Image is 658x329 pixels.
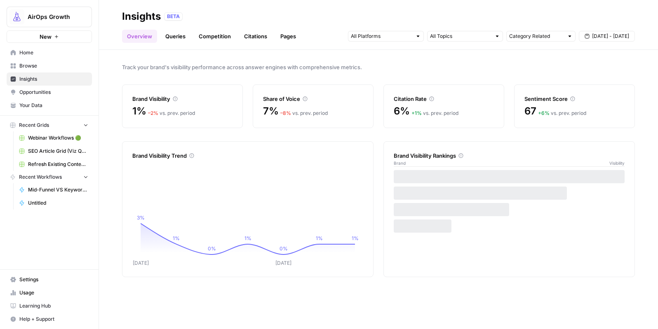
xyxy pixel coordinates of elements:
span: Visibility [609,160,625,166]
div: Brand Visibility Rankings [394,152,625,160]
div: vs. prev. period [411,110,458,117]
div: vs. prev. period [148,110,195,117]
a: Mid-Funnel VS Keyword Research [15,183,92,196]
a: Home [7,46,92,59]
span: Track your brand's visibility performance across answer engines with comprehensive metrics. [122,63,635,71]
button: Workspace: AirOps Growth [7,7,92,27]
button: Recent Workflows [7,171,92,183]
button: New [7,30,92,43]
div: Insights [122,10,161,23]
span: 67 [524,105,536,118]
span: Learning Hub [19,302,88,310]
span: Mid-Funnel VS Keyword Research [28,186,88,194]
div: Brand Visibility [132,95,233,103]
span: Usage [19,289,88,296]
button: [DATE] - [DATE] [579,31,635,42]
span: + 1 % [411,110,422,116]
img: AirOps Growth Logo [9,9,24,24]
button: Recent Grids [7,119,92,131]
input: All Topics [430,32,491,40]
span: – 2 % [148,110,158,116]
div: Citation Rate [394,95,494,103]
div: vs. prev. period [538,110,586,117]
span: + 6 % [538,110,550,116]
tspan: 1% [173,235,180,241]
span: Browse [19,62,88,70]
span: 7% [263,105,279,118]
a: Learning Hub [7,299,92,313]
span: AirOps Growth [28,13,78,21]
tspan: 0% [280,245,288,252]
a: SEO Article Grid (Viz Questions) [15,145,92,158]
span: [DATE] - [DATE] [592,33,629,40]
span: 6% [394,105,410,118]
a: Settings [7,273,92,286]
span: Recent Workflows [19,173,62,181]
div: vs. prev. period [280,110,328,117]
span: – 8 % [280,110,291,116]
a: Usage [7,286,92,299]
button: Help + Support [7,313,92,326]
tspan: 1% [244,235,251,241]
span: Settings [19,276,88,283]
span: Opportunities [19,89,88,96]
div: Share of Voice [263,95,363,103]
tspan: 1% [316,235,323,241]
div: Brand Visibility Trend [132,152,363,160]
tspan: 1% [352,235,359,241]
div: Sentiment Score [524,95,625,103]
span: SEO Article Grid (Viz Questions) [28,147,88,155]
span: Recent Grids [19,121,49,129]
span: Refresh Existing Content (1) [28,161,88,168]
a: Citations [239,30,272,43]
span: 1% [132,105,146,118]
span: Webinar Workflows 🟢 [28,134,88,142]
div: BETA [164,12,183,21]
a: Opportunities [7,86,92,99]
a: Pages [275,30,301,43]
a: Competition [194,30,236,43]
span: Help + Support [19,315,88,323]
span: Insights [19,75,88,83]
span: Brand [394,160,406,166]
span: Home [19,49,88,56]
tspan: [DATE] [133,260,149,266]
span: Your Data [19,102,88,109]
a: Your Data [7,99,92,112]
tspan: 3% [137,215,145,221]
span: Untitled [28,199,88,207]
tspan: 0% [208,245,216,252]
a: Browse [7,59,92,72]
a: Webinar Workflows 🟢 [15,131,92,145]
a: Insights [7,72,92,86]
tspan: [DATE] [275,260,291,266]
a: Refresh Existing Content (1) [15,158,92,171]
input: All Platforms [351,32,412,40]
a: Overview [122,30,157,43]
span: New [40,33,52,41]
a: Queries [160,30,190,43]
input: Category Related [509,32,564,40]
a: Untitled [15,196,92,210]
